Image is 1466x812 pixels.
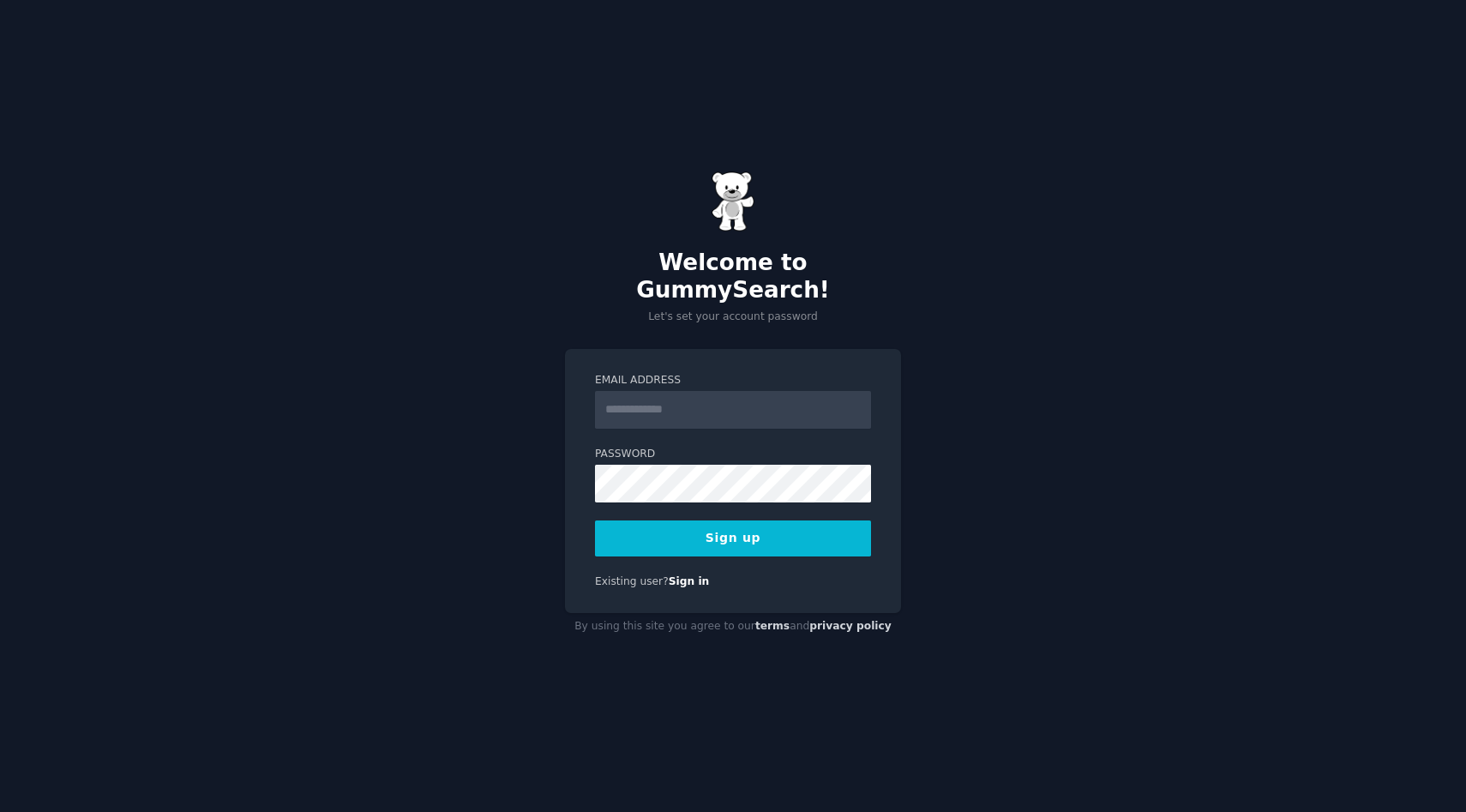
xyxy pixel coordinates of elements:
[595,575,669,587] span: Existing user?
[595,447,871,462] label: Password
[712,171,754,232] img: Gummy Bear
[565,250,901,304] h2: Welcome to GummySearch!
[809,620,892,632] a: privacy policy
[669,575,710,587] a: Sign in
[595,520,871,556] button: Sign up
[565,310,901,325] p: Let's set your account password
[595,373,871,388] label: Email Address
[565,613,901,641] div: By using this site you agree to our and
[755,620,790,632] a: terms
